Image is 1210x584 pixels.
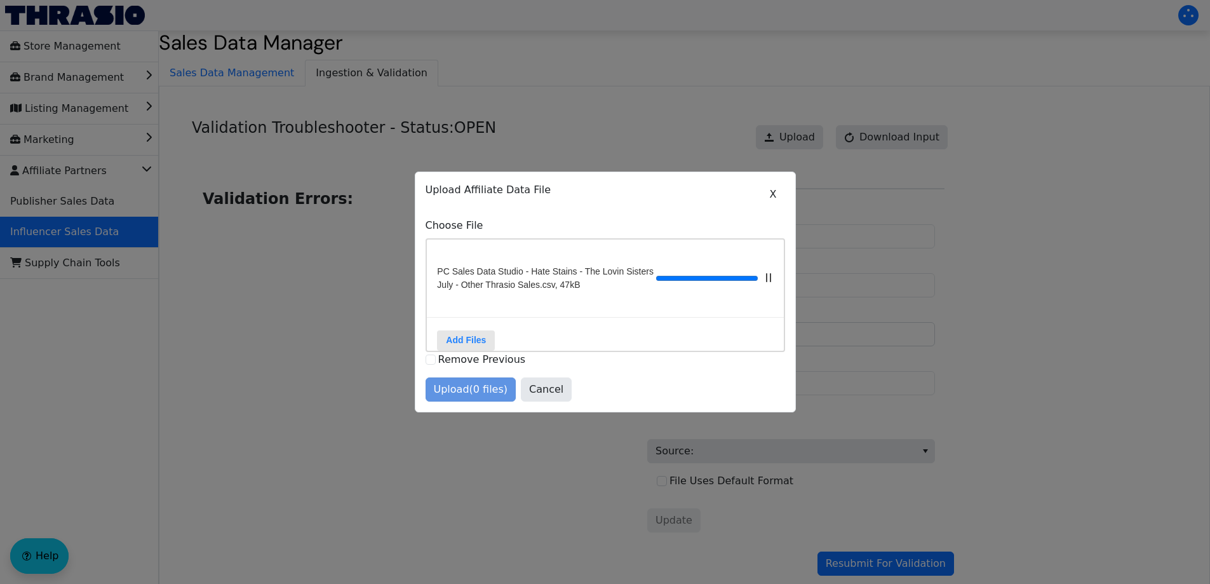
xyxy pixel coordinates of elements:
[426,182,785,198] p: Upload Affiliate Data File
[770,187,777,202] span: X
[762,182,785,207] button: X
[529,382,563,397] span: Cancel
[426,218,785,233] label: Choose File
[437,265,655,292] span: PC Sales Data Studio - Hate Stains - The Lovin Sisters July - Other Thrasio Sales.csv, 47kB
[437,330,495,351] label: Add Files
[438,353,526,365] label: Remove Previous
[521,377,572,402] button: Cancel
